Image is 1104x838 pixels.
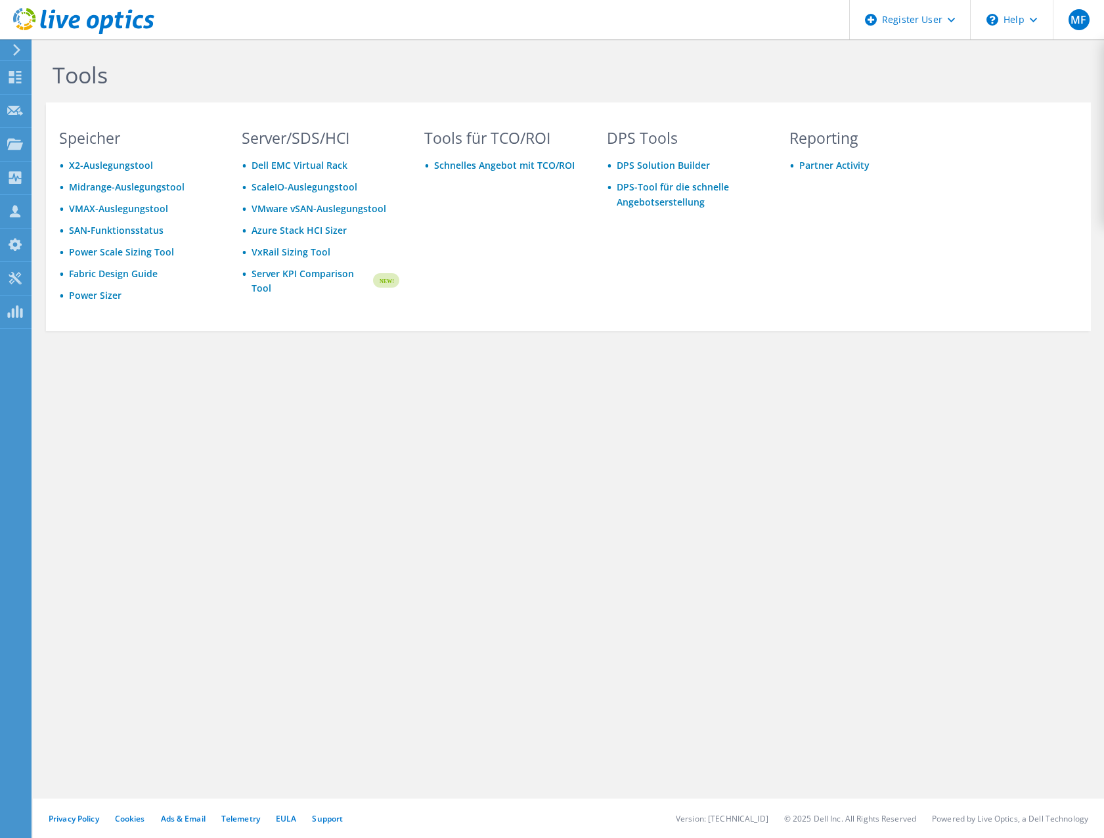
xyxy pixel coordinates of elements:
[784,813,916,824] li: © 2025 Dell Inc. All Rights Reserved
[69,202,168,215] a: VMAX-Auslegungstool
[69,267,158,280] a: Fabric Design Guide
[434,159,575,171] a: Schnelles Angebot mit TCO/ROI
[252,267,371,296] a: Server KPI Comparison Tool
[252,159,347,171] a: Dell EMC Virtual Rack
[69,289,121,301] a: Power Sizer
[242,131,399,145] h3: Server/SDS/HCI
[799,159,870,171] a: Partner Activity
[69,159,153,171] a: X2-Auslegungstool
[115,813,145,824] a: Cookies
[617,159,710,171] a: DPS Solution Builder
[53,61,939,89] h1: Tools
[252,181,357,193] a: ScaleIO-Auslegungstool
[312,813,343,824] a: Support
[59,131,217,145] h3: Speicher
[49,813,99,824] a: Privacy Policy
[252,224,347,236] a: Azure Stack HCI Sizer
[221,813,260,824] a: Telemetry
[161,813,206,824] a: Ads & Email
[617,181,729,208] a: DPS-Tool für die schnelle Angebotserstellung
[371,265,399,296] img: new-badge.svg
[69,246,174,258] a: Power Scale Sizing Tool
[789,131,947,145] h3: Reporting
[252,246,330,258] a: VxRail Sizing Tool
[252,202,386,215] a: VMware vSAN-Auslegungstool
[276,813,296,824] a: EULA
[676,813,768,824] li: Version: [TECHNICAL_ID]
[607,131,764,145] h3: DPS Tools
[69,181,185,193] a: Midrange-Auslegungstool
[1069,9,1090,30] span: MF
[424,131,582,145] h3: Tools für TCO/ROI
[932,813,1088,824] li: Powered by Live Optics, a Dell Technology
[69,224,164,236] a: SAN-Funktionsstatus
[986,14,998,26] svg: \n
